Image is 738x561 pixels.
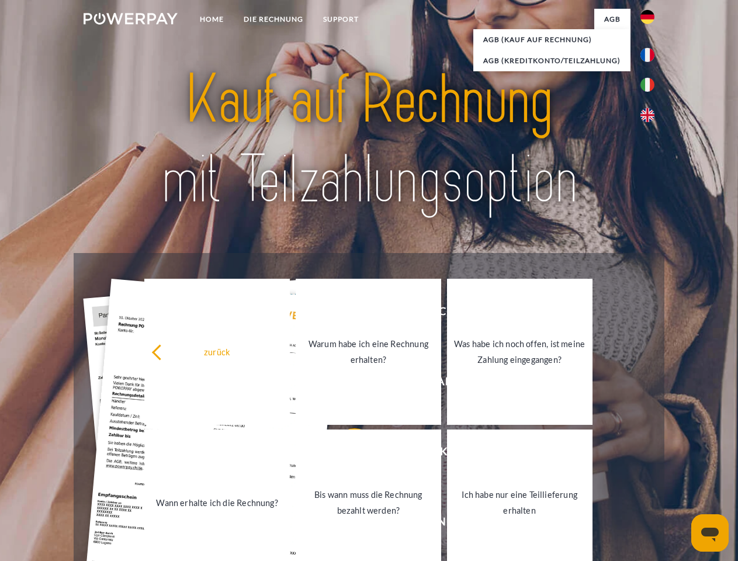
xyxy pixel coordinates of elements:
div: Was habe ich noch offen, ist meine Zahlung eingegangen? [454,336,585,368]
a: SUPPORT [313,9,369,30]
a: Home [190,9,234,30]
img: title-powerpay_de.svg [112,56,626,224]
a: Was habe ich noch offen, ist meine Zahlung eingegangen? [447,279,593,425]
img: it [640,78,654,92]
div: Wann erhalte ich die Rechnung? [151,494,283,510]
div: Bis wann muss die Rechnung bezahlt werden? [303,487,434,518]
a: AGB (Kauf auf Rechnung) [473,29,630,50]
a: DIE RECHNUNG [234,9,313,30]
a: AGB (Kreditkonto/Teilzahlung) [473,50,630,71]
img: logo-powerpay-white.svg [84,13,178,25]
div: zurück [151,344,283,359]
div: Warum habe ich eine Rechnung erhalten? [303,336,434,368]
img: en [640,108,654,122]
div: Ich habe nur eine Teillieferung erhalten [454,487,585,518]
img: de [640,10,654,24]
img: fr [640,48,654,62]
a: agb [594,9,630,30]
iframe: Schaltfläche zum Öffnen des Messaging-Fensters [691,514,729,552]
